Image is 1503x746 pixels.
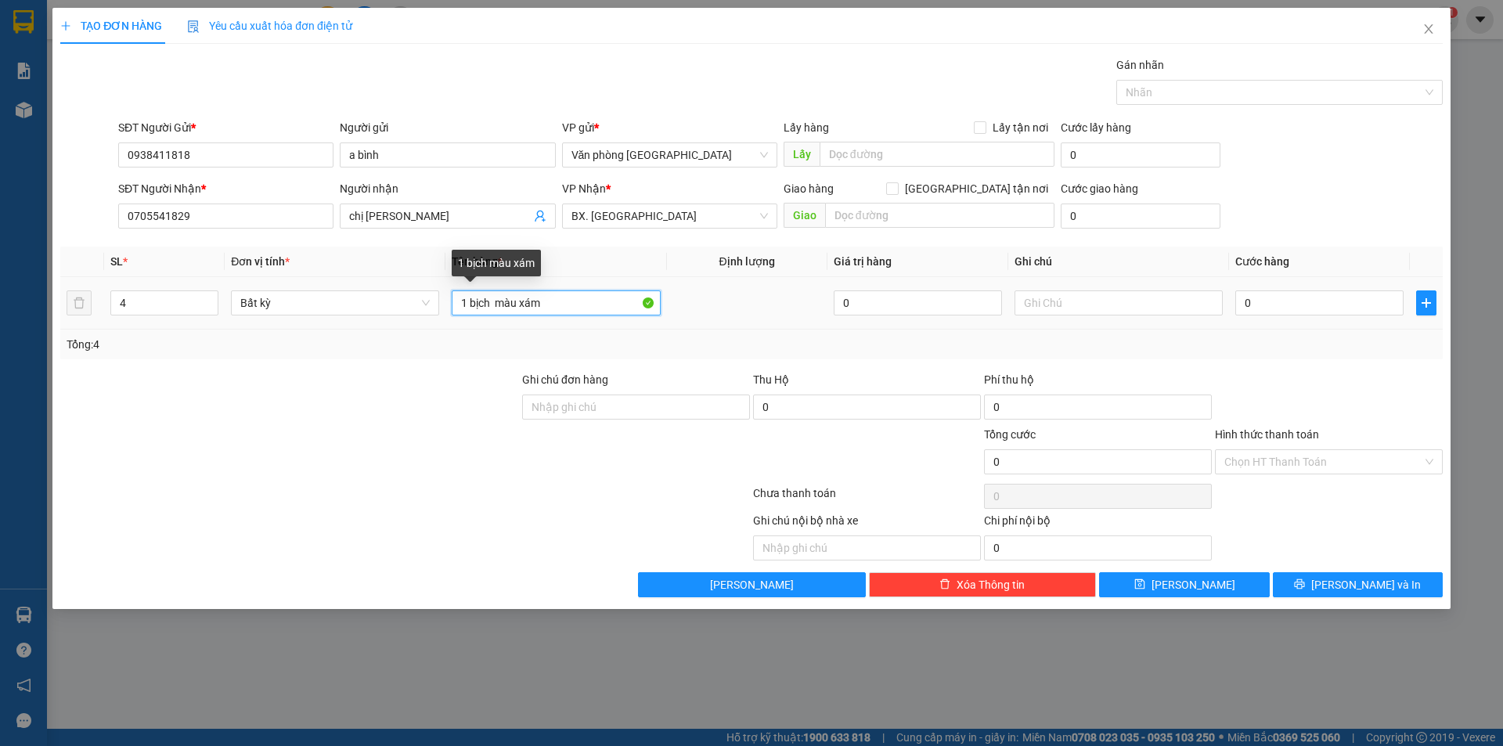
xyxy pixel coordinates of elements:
div: Phí thu hộ [984,371,1212,395]
span: save [1134,578,1145,591]
input: Cước giao hàng [1061,204,1220,229]
div: Chi phí nội bộ [984,512,1212,535]
span: Văn phòng Tân Phú [571,143,768,167]
span: SL [110,255,123,268]
label: Cước giao hàng [1061,182,1138,195]
img: icon [187,20,200,33]
div: Chưa thanh toán [751,485,982,512]
span: BX. Ninh Sơn [571,204,768,228]
div: 1 bịch màu xám [452,250,541,276]
input: Ghi Chú [1015,290,1223,315]
th: Ghi chú [1008,247,1229,277]
span: [GEOGRAPHIC_DATA] tận nơi [899,180,1054,197]
button: delete [67,290,92,315]
button: Close [1407,8,1451,52]
b: An Anh Limousine [20,101,86,175]
span: Thu Hộ [753,373,789,386]
input: 0 [834,290,1002,315]
span: VP Nhận [562,182,606,195]
label: Hình thức thanh toán [1215,428,1319,441]
span: Bất kỳ [240,291,430,315]
div: Ghi chú nội bộ nhà xe [753,512,981,535]
span: delete [939,578,950,591]
button: plus [1416,290,1436,315]
button: [PERSON_NAME] [638,572,866,597]
span: Lấy hàng [784,121,829,134]
span: [PERSON_NAME] và In [1311,576,1421,593]
span: [PERSON_NAME] [1152,576,1235,593]
input: Cước lấy hàng [1061,142,1220,168]
span: close [1422,23,1435,35]
b: Biên nhận gởi hàng hóa [101,23,150,150]
input: VD: Bàn, Ghế [452,290,660,315]
button: deleteXóa Thông tin [869,572,1097,597]
span: TẠO ĐƠN HÀNG [60,20,162,32]
button: save[PERSON_NAME] [1099,572,1269,597]
span: Lấy tận nơi [986,119,1054,136]
label: Cước lấy hàng [1061,121,1131,134]
span: Cước hàng [1235,255,1289,268]
span: plus [60,20,71,31]
span: Đơn vị tính [231,255,290,268]
span: Giao [784,203,825,228]
div: Tổng: 4 [67,336,580,353]
button: printer[PERSON_NAME] và In [1273,572,1443,597]
div: Người nhận [340,180,555,197]
input: Dọc đường [820,142,1054,167]
span: Định lượng [719,255,775,268]
div: SĐT Người Gửi [118,119,333,136]
span: user-add [534,210,546,222]
span: printer [1294,578,1305,591]
span: Tổng cước [984,428,1036,441]
label: Ghi chú đơn hàng [522,373,608,386]
span: Yêu cầu xuất hóa đơn điện tử [187,20,352,32]
label: Gán nhãn [1116,59,1164,71]
div: Người gửi [340,119,555,136]
div: VP gửi [562,119,777,136]
span: Giá trị hàng [834,255,892,268]
span: plus [1417,297,1436,309]
span: Xóa Thông tin [957,576,1025,593]
div: SĐT Người Nhận [118,180,333,197]
span: Lấy [784,142,820,167]
input: Ghi chú đơn hàng [522,395,750,420]
input: Dọc đường [825,203,1054,228]
span: [PERSON_NAME] [710,576,794,593]
input: Nhập ghi chú [753,535,981,560]
span: Giao hàng [784,182,834,195]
